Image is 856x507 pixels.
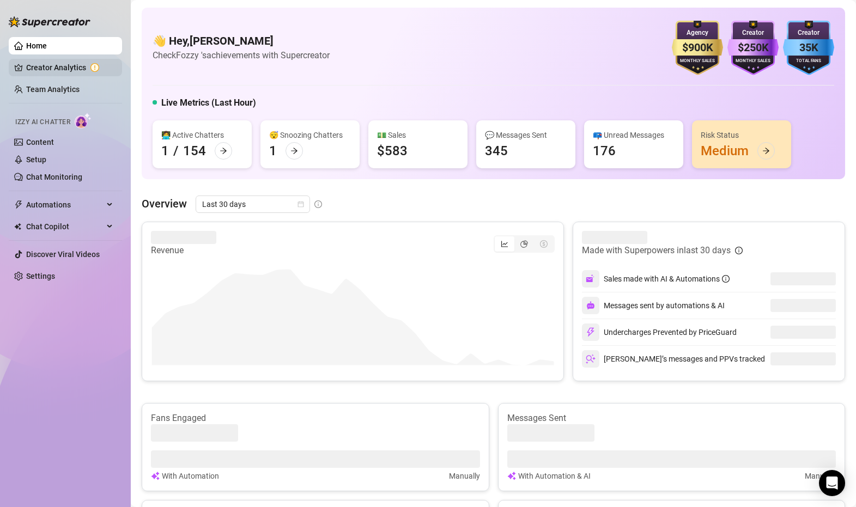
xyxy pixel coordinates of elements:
div: Risk Status [701,129,782,141]
div: $900K [672,39,723,56]
img: svg%3e [586,274,596,284]
img: gold-badge-CigiZidd.svg [672,21,723,75]
a: Settings [26,272,55,280]
div: segmented control [494,235,555,253]
div: 📪 Unread Messages [593,129,675,141]
div: Messages sent by automations & AI [582,297,725,314]
img: AI Chatter [75,113,92,129]
a: Creator Analytics exclamation-circle [26,59,113,76]
img: svg%3e [586,354,596,364]
div: Total Fans [783,58,834,65]
span: calendar [298,201,304,207]
article: Made with Superpowers in last 30 days [582,244,731,257]
span: arrow-right [220,147,227,155]
h4: 👋 Hey, [PERSON_NAME] [153,33,330,48]
div: 💬 Messages Sent [485,129,567,141]
a: Content [26,138,54,146]
span: info-circle [722,275,730,283]
div: 💵 Sales [377,129,459,141]
article: Manually [805,470,836,482]
article: Overview [142,196,187,212]
span: Last 30 days [202,196,303,212]
div: 35K [783,39,834,56]
h5: Live Metrics (Last Hour) [161,96,256,109]
div: Agency [672,28,723,38]
div: 1 [161,142,169,160]
img: logo-BBDzfeDw.svg [9,16,90,27]
a: Team Analytics [26,85,80,94]
span: info-circle [735,247,743,254]
div: 1 [269,142,277,160]
article: Check Fozzy 's achievements with Supercreator [153,48,330,62]
img: svg%3e [586,301,595,310]
div: 154 [183,142,206,160]
div: 176 [593,142,616,160]
img: svg%3e [151,470,160,482]
div: Creator [727,28,779,38]
a: Setup [26,155,46,164]
div: Undercharges Prevented by PriceGuard [582,323,737,341]
span: dollar-circle [540,240,548,248]
div: 😴 Snoozing Chatters [269,129,351,141]
div: $250K [727,39,779,56]
article: With Automation [162,470,219,482]
div: Creator [783,28,834,38]
span: Chat Copilot [26,218,104,235]
article: Messages Sent [507,412,836,424]
span: info-circle [314,200,322,208]
div: Monthly Sales [727,58,779,65]
div: Monthly Sales [672,58,723,65]
a: Discover Viral Videos [26,250,100,259]
div: 👩‍💻 Active Chatters [161,129,243,141]
div: [PERSON_NAME]’s messages and PPVs tracked [582,350,765,368]
img: blue-badge-DgoSNQY1.svg [783,21,834,75]
a: Chat Monitoring [26,173,82,181]
span: Automations [26,196,104,213]
div: Sales made with AI & Automations [604,273,730,285]
a: Home [26,41,47,50]
div: Open Intercom Messenger [819,470,845,496]
article: Manually [449,470,480,482]
span: thunderbolt [14,200,23,209]
span: Izzy AI Chatter [15,117,70,127]
article: With Automation & AI [518,470,591,482]
div: 345 [485,142,508,160]
span: pie-chart [520,240,528,248]
img: svg%3e [586,327,596,337]
span: arrow-right [290,147,298,155]
img: svg%3e [507,470,516,482]
article: Revenue [151,244,216,257]
img: Chat Copilot [14,223,21,230]
img: purple-badge-B9DA21FR.svg [727,21,779,75]
article: Fans Engaged [151,412,480,424]
span: line-chart [501,240,508,248]
div: $583 [377,142,408,160]
span: arrow-right [762,147,770,155]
